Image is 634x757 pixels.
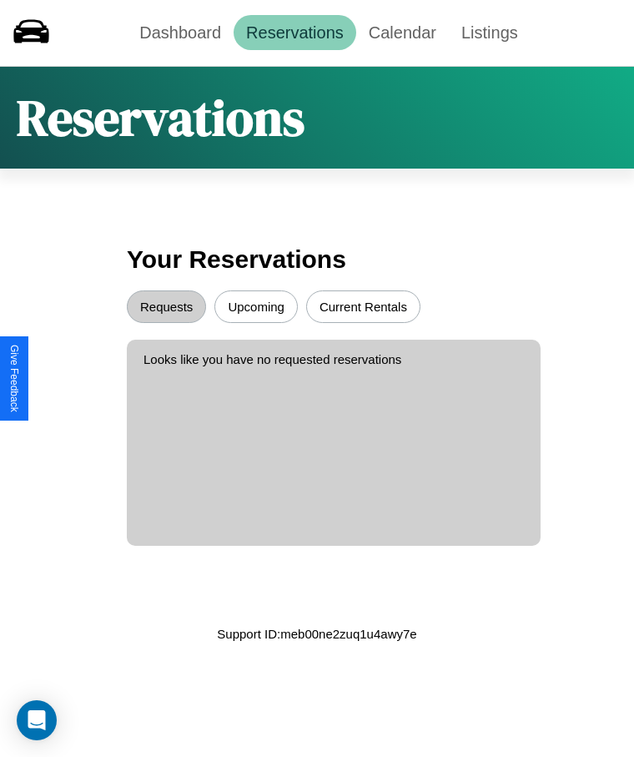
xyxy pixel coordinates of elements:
p: Support ID: meb00ne2zuq1u4awy7e [217,623,416,645]
div: Give Feedback [8,345,20,412]
button: Current Rentals [306,290,420,323]
a: Calendar [356,15,449,50]
a: Dashboard [127,15,234,50]
a: Reservations [234,15,356,50]
a: Listings [449,15,531,50]
button: Upcoming [214,290,298,323]
div: Open Intercom Messenger [17,700,57,740]
h1: Reservations [17,83,304,152]
h3: Your Reservations [127,237,507,282]
p: Looks like you have no requested reservations [143,348,524,371]
button: Requests [127,290,206,323]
